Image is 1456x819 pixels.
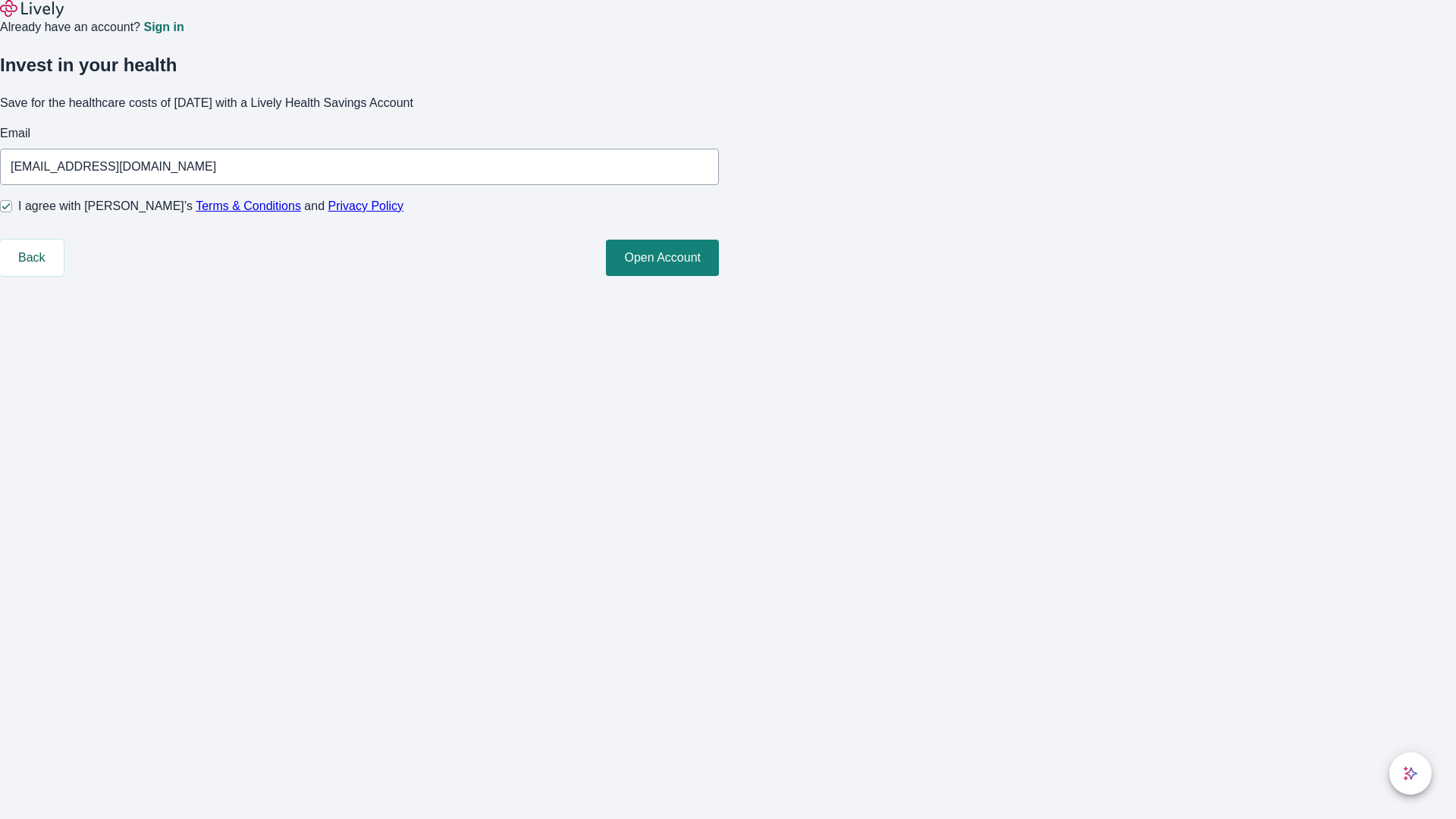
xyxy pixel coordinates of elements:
a: Sign in [143,21,184,33]
a: Terms & Conditions [196,199,301,212]
span: I agree with [PERSON_NAME]’s and [18,197,403,215]
button: chat [1389,752,1432,795]
svg: Lively AI Assistant [1403,766,1418,781]
a: Privacy Policy [328,199,404,212]
button: Open Account [606,240,719,276]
